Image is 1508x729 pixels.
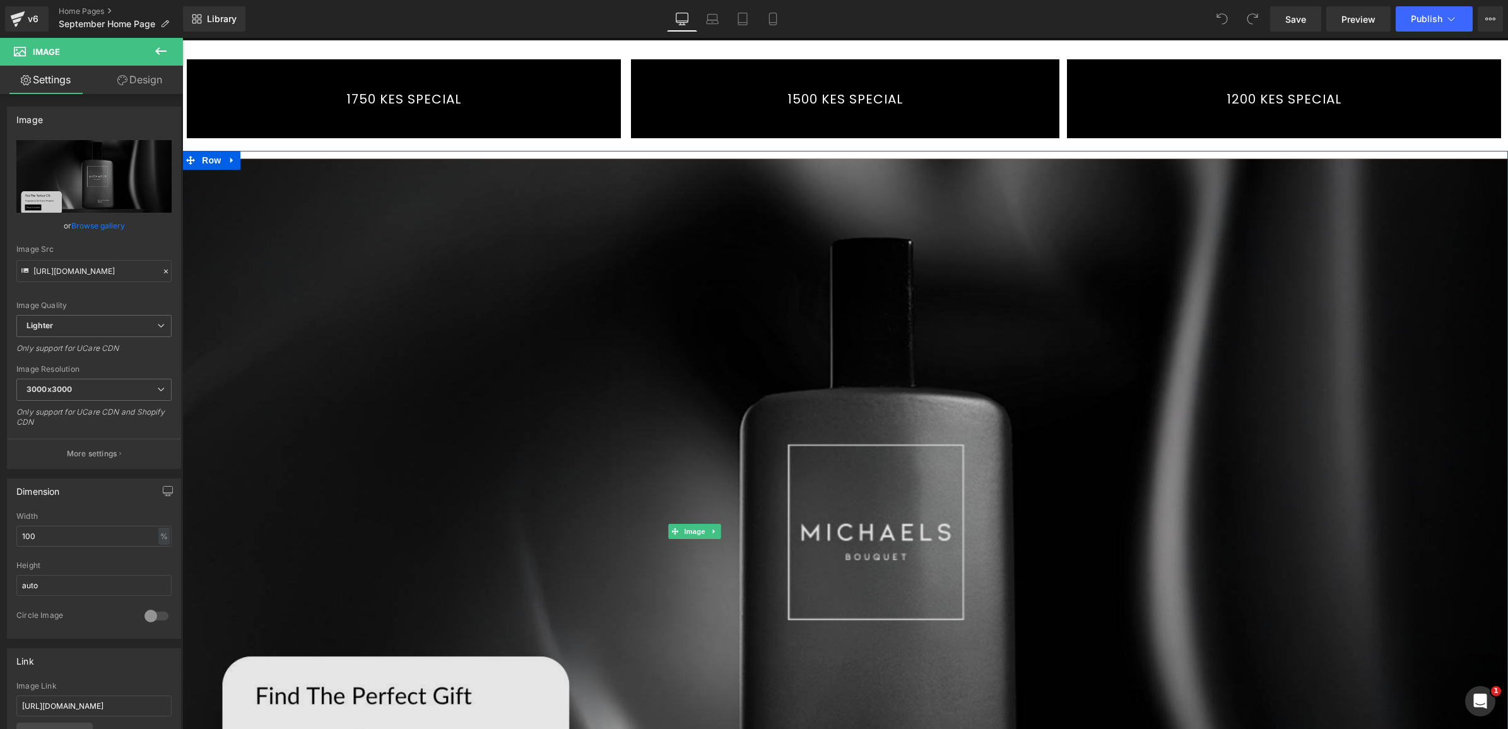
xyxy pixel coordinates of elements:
span: Image [33,47,60,57]
button: More settings [8,439,180,468]
b: 3000x3000 [27,384,72,394]
span: September Home Page [59,19,155,29]
a: Laptop [697,6,727,32]
span: Row [16,113,42,132]
button: More [1478,6,1503,32]
button: Redo [1240,6,1265,32]
div: Image Link [16,682,172,690]
div: Image Resolution [16,365,172,374]
input: https://your-shop.myshopify.com [16,696,172,716]
div: Image Src [16,245,172,254]
span: Image [499,486,526,501]
span: Publish [1411,14,1442,24]
div: Image Quality [16,301,172,310]
div: % [158,528,170,545]
span: Save [1285,13,1306,26]
div: Only support for UCare CDN and Shopify CDN [16,407,172,436]
a: Preview [1326,6,1391,32]
button: Publish [1396,6,1473,32]
div: Link [16,649,34,667]
input: auto [16,575,172,596]
a: Desktop [667,6,697,32]
div: Width [16,512,172,521]
div: Image [16,107,43,125]
div: or [16,219,172,232]
a: 1500 KES SPECIAL [449,21,876,100]
a: Mobile [758,6,788,32]
input: Link [16,260,172,282]
span: 1 [1491,686,1501,696]
span: Preview [1341,13,1375,26]
div: Circle Image [16,610,132,624]
a: Design [94,66,186,94]
a: New Library [183,6,245,32]
input: auto [16,526,172,547]
iframe: Intercom live chat [1465,686,1495,716]
a: Tablet [727,6,758,32]
p: More settings [67,448,117,459]
div: Dimension [16,479,60,497]
a: 1200 KES SPECIAL [885,21,1319,100]
b: Lighter [27,321,53,330]
span: Library [207,13,237,25]
a: v6 [5,6,49,32]
div: Height [16,561,172,570]
a: Home Pages [59,6,183,16]
a: Expand / Collapse [42,113,58,132]
a: Expand / Collapse [525,486,538,501]
button: Undo [1210,6,1235,32]
a: Browse gallery [71,215,125,237]
div: Only support for UCare CDN [16,343,172,362]
div: v6 [25,11,41,27]
a: 1750 KES SPECIAL [4,21,439,100]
